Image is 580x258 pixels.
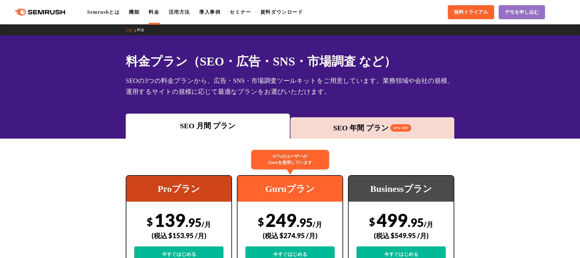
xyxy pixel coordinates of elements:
[390,124,411,132] span: 16% OFF
[129,9,139,15] a: 機能
[137,28,149,32] a: 料金
[408,215,424,229] span: .95
[260,9,303,15] a: 資料ダウンロード
[129,120,287,131] div: SEO 月間 プラン
[505,9,539,16] span: デモを申し込む
[448,5,494,19] a: 無料トライアル
[251,150,329,169] div: 67%のユーザーが Guruを使用しています
[357,225,446,246] div: (税込 $549.95 /月)
[126,176,231,202] div: Proプラン
[499,5,545,19] a: デモを申し込む
[134,225,223,246] div: (税込 $153.95 /月)
[424,220,433,228] span: /月
[202,220,211,228] span: /月
[126,28,137,32] a: TOP
[126,75,454,97] div: SEOの3つの料金プランから、広告・SNS・市場調査ツールキットをご用意しています。業務領域や会社の規模、運用するサイトの規模に応じて最適なプランをお選びいただけます。
[87,9,120,15] a: Semrushとは
[349,176,454,202] div: Businessプラン
[149,9,159,15] a: 料金
[297,215,313,229] span: .95
[313,220,322,228] span: /月
[147,215,153,228] span: $
[126,52,454,70] h1: 料金プラン（SEO・広告・SNS・市場調査 など）
[230,9,251,15] a: セミナー
[169,9,190,15] a: 活用方法
[199,9,220,15] a: 導入事例
[369,215,375,228] span: $
[237,176,343,202] div: Guruプラン
[185,215,202,229] span: .95
[294,122,452,133] div: SEO 年間 プラン
[245,225,335,246] div: (税込 $274.95 /月)
[258,215,264,228] span: $
[454,9,488,16] span: 無料トライアル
